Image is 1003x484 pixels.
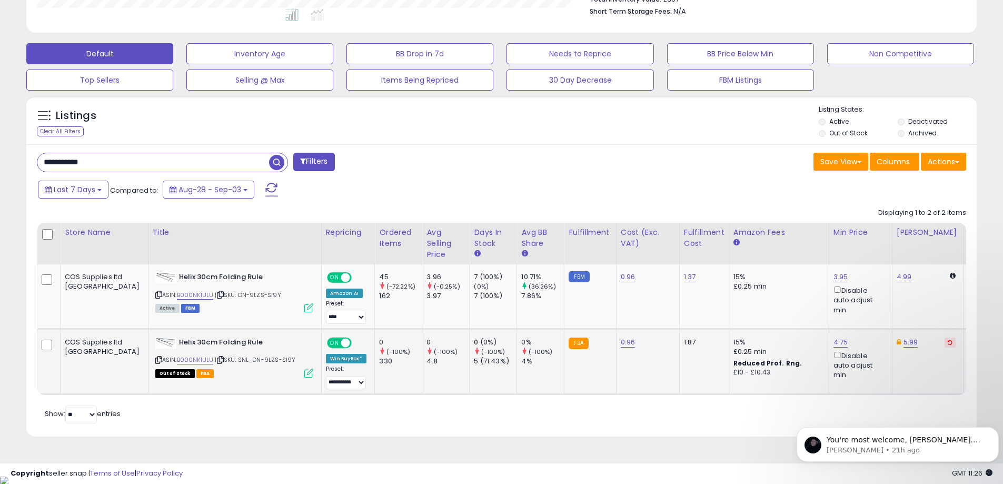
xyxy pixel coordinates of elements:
[667,43,814,64] button: BB Price Below Min
[897,227,959,238] div: [PERSON_NAME]
[529,348,553,356] small: (-100%)
[434,282,460,291] small: (-0.25%)
[155,369,195,378] span: All listings that are currently out of stock and unavailable for purchase on Amazon
[474,249,480,259] small: Days In Stock.
[26,43,173,64] button: Default
[529,282,556,291] small: (36.26%)
[379,272,422,282] div: 45
[733,282,821,291] div: £0.25 min
[136,468,183,478] a: Privacy Policy
[434,348,458,356] small: (-100%)
[921,153,966,171] button: Actions
[155,272,176,283] img: 419xCsZHRRL._SL40_.jpg
[908,129,937,137] label: Archived
[326,300,367,324] div: Preset:
[346,43,493,64] button: BB Drop in 7d
[379,357,422,366] div: 330
[186,43,333,64] button: Inventory Age
[733,272,821,282] div: 15%
[569,338,588,349] small: FBA
[521,291,564,301] div: 7.86%
[870,153,919,171] button: Columns
[163,181,254,199] button: Aug-28 - Sep-03
[833,227,888,238] div: Min Price
[877,156,910,167] span: Columns
[829,129,868,137] label: Out of Stock
[474,272,517,282] div: 7 (100%)
[293,153,334,171] button: Filters
[155,338,176,349] img: 419xCsZHRRL._SL40_.jpg
[38,181,108,199] button: Last 7 Days
[521,227,560,249] div: Avg BB Share
[474,357,517,366] div: 5 (71.43%)
[474,338,517,347] div: 0 (0%)
[155,338,313,377] div: ASIN:
[833,350,884,380] div: Disable auto adjust min
[326,227,371,238] div: Repricing
[507,70,653,91] button: 30 Day Decrease
[426,291,469,301] div: 3.97
[684,338,721,347] div: 1.87
[481,348,505,356] small: (-100%)
[426,272,469,282] div: 3.96
[178,184,241,195] span: Aug-28 - Sep-03
[833,284,884,315] div: Disable auto adjust min
[590,7,672,16] b: Short Term Storage Fees:
[819,105,977,115] p: Listing States:
[155,304,180,313] span: All listings currently available for purchase on Amazon
[196,369,214,378] span: FBA
[11,469,183,479] div: seller snap | |
[326,289,363,298] div: Amazon AI
[426,338,469,347] div: 0
[386,348,411,356] small: (-100%)
[521,338,564,347] div: 0%
[733,338,821,347] div: 15%
[177,355,214,364] a: B000NK1ULU
[829,117,849,126] label: Active
[328,338,341,347] span: ON
[37,126,84,136] div: Clear All Filters
[792,405,1003,479] iframe: Intercom notifications message
[733,359,802,368] b: Reduced Prof. Rng.
[186,70,333,91] button: Selling @ Max
[379,291,422,301] div: 162
[326,354,367,363] div: Win BuyBox *
[346,70,493,91] button: Items Being Repriced
[386,282,415,291] small: (-72.22%)
[155,272,313,311] div: ASIN:
[328,273,341,282] span: ON
[733,227,825,238] div: Amazon Fees
[521,272,564,282] div: 10.71%
[673,6,686,16] span: N/A
[181,304,200,313] span: FBM
[507,43,653,64] button: Needs to Reprice
[65,227,144,238] div: Store Name
[177,291,214,300] a: B000NK1ULU
[65,272,140,291] div: COS Supplies ltd [GEOGRAPHIC_DATA]
[521,357,564,366] div: 4%
[65,338,140,357] div: COS Supplies ltd [GEOGRAPHIC_DATA]
[733,347,821,357] div: £0.25 min
[827,43,974,64] button: Non Competitive
[474,282,489,291] small: (0%)
[474,227,512,249] div: Days In Stock
[426,357,469,366] div: 4.8
[26,70,173,91] button: Top Sellers
[733,238,740,248] small: Amazon Fees.
[56,108,96,123] h5: Listings
[684,272,696,282] a: 1.37
[179,272,307,285] b: Helix 30cm Folding Rule
[684,227,724,249] div: Fulfillment Cost
[474,291,517,301] div: 7 (100%)
[90,468,135,478] a: Terms of Use
[45,409,121,419] span: Show: entries
[569,271,589,282] small: FBM
[350,338,366,347] span: OFF
[326,366,367,389] div: Preset:
[379,338,422,347] div: 0
[379,227,418,249] div: Ordered Items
